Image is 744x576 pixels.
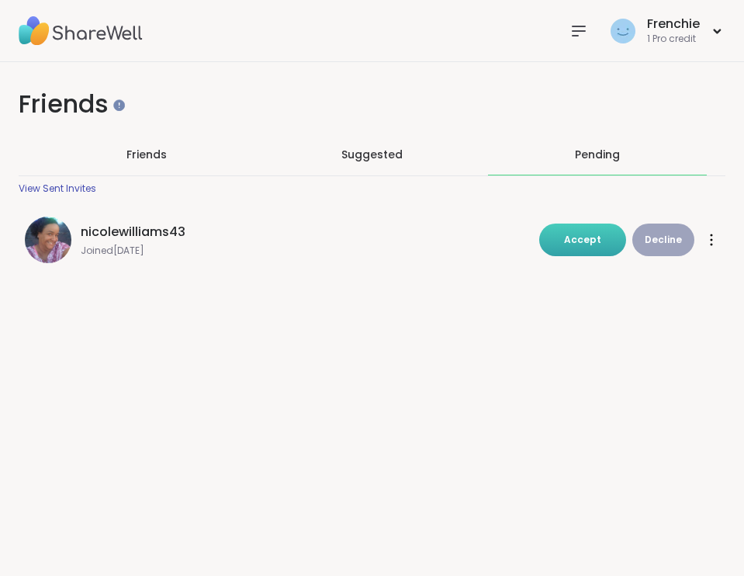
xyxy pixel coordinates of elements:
[113,99,125,111] iframe: Spotlight
[575,147,620,162] div: Pending
[81,223,185,241] span: nicolewilliams43
[611,19,635,43] img: Frenchie
[647,16,700,33] div: Frenchie
[126,147,167,162] span: Friends
[645,233,682,247] span: Decline
[19,182,96,195] div: View Sent Invites
[539,224,626,256] button: Accept
[19,4,143,58] img: ShareWell Nav Logo
[25,217,71,263] img: nicolewilliams43
[81,245,530,257] span: Joined [DATE]
[647,33,700,46] div: 1 Pro credit
[19,87,725,122] h1: Friends
[564,233,601,246] span: Accept
[341,147,403,162] span: Suggested
[632,224,694,256] button: Decline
